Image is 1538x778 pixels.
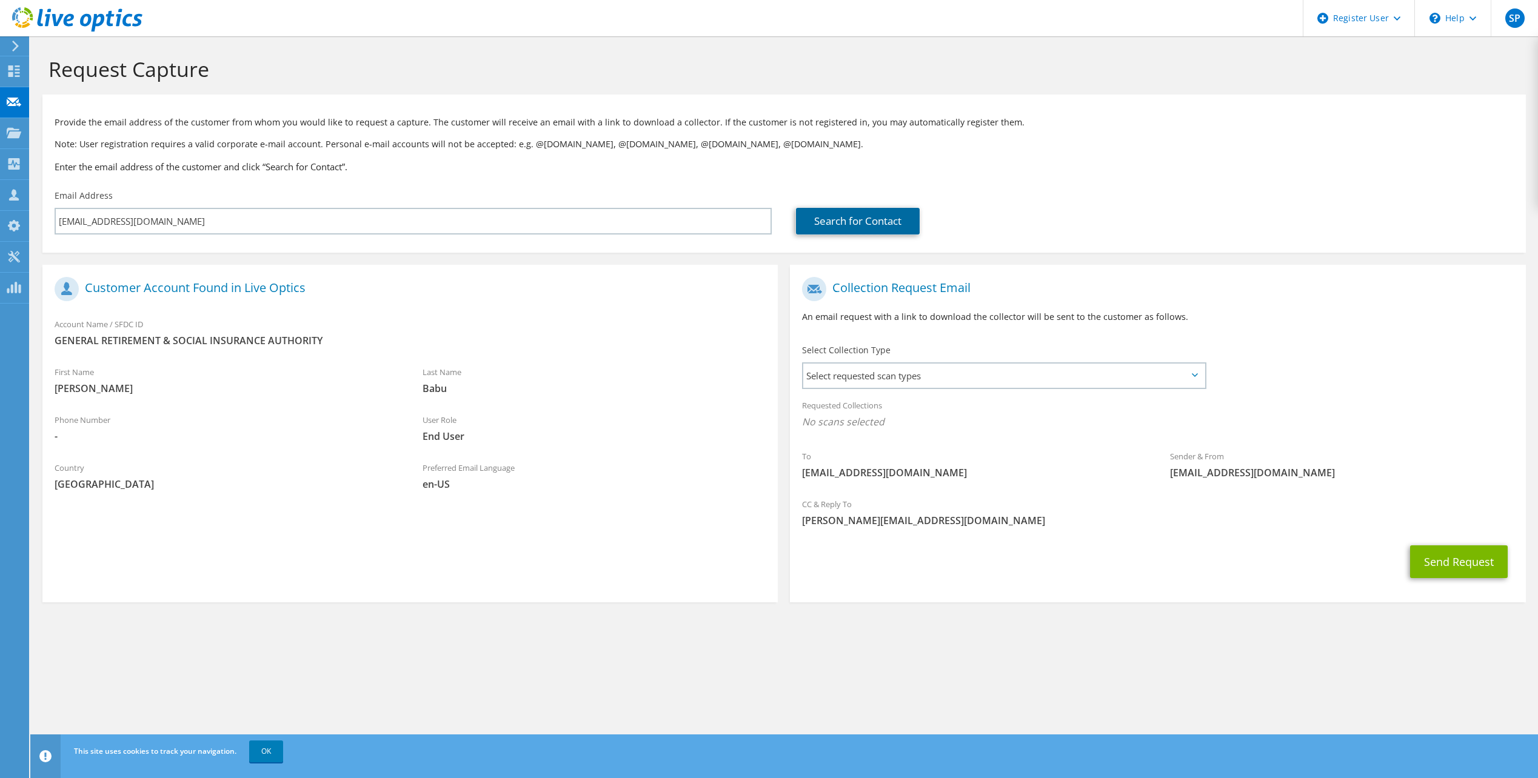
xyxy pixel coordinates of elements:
div: To [790,444,1158,485]
h3: Enter the email address of the customer and click “Search for Contact”. [55,160,1514,173]
span: [EMAIL_ADDRESS][DOMAIN_NAME] [1170,466,1514,479]
div: Sender & From [1158,444,1526,485]
span: This site uses cookies to track your navigation. [74,746,236,756]
span: SP [1505,8,1525,28]
div: CC & Reply To [790,491,1525,533]
span: GENERAL RETIREMENT & SOCIAL INSURANCE AUTHORITY [55,334,766,347]
span: No scans selected [802,415,1513,428]
span: End User [423,430,766,443]
svg: \n [1429,13,1440,24]
span: Babu [423,382,766,395]
div: Preferred Email Language [410,455,778,497]
h1: Request Capture [48,56,1514,82]
p: Provide the email address of the customer from whom you would like to request a capture. The cust... [55,116,1514,129]
button: Send Request [1410,545,1508,578]
span: [EMAIL_ADDRESS][DOMAIN_NAME] [802,466,1146,479]
div: Requested Collections [790,393,1525,437]
div: Account Name / SFDC ID [42,311,778,353]
h1: Collection Request Email [802,277,1507,301]
span: [PERSON_NAME] [55,382,398,395]
span: en-US [423,477,766,491]
span: Select requested scan types [803,364,1204,388]
p: An email request with a link to download the collector will be sent to the customer as follows. [802,310,1513,324]
p: Note: User registration requires a valid corporate e-mail account. Personal e-mail accounts will ... [55,138,1514,151]
div: User Role [410,407,778,449]
a: Search for Contact [796,208,920,234]
label: Select Collection Type [802,344,891,356]
div: First Name [42,359,410,401]
span: - [55,430,398,443]
div: Last Name [410,359,778,401]
div: Phone Number [42,407,410,449]
a: OK [249,740,283,762]
h1: Customer Account Found in Live Optics [55,277,760,301]
span: [PERSON_NAME][EMAIL_ADDRESS][DOMAIN_NAME] [802,514,1513,527]
span: [GEOGRAPHIC_DATA] [55,477,398,491]
label: Email Address [55,190,113,202]
div: Country [42,455,410,497]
